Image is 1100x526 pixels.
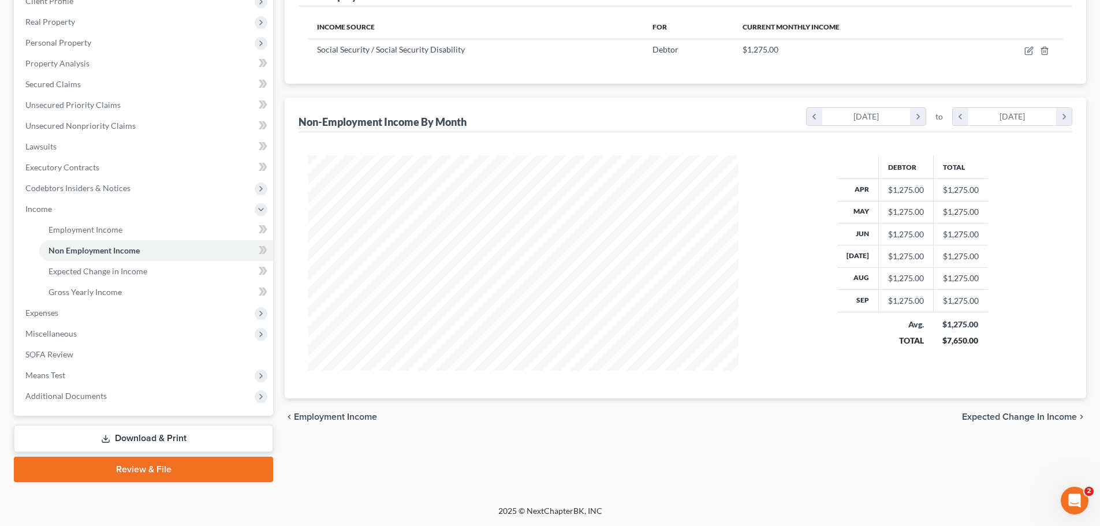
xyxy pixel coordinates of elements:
[25,183,130,193] span: Codebtors Insiders & Notices
[39,240,273,261] a: Non Employment Income
[285,412,294,421] i: chevron_left
[49,225,122,234] span: Employment Income
[807,108,822,125] i: chevron_left
[25,349,73,359] span: SOFA Review
[888,335,924,346] div: TOTAL
[1061,487,1088,514] iframe: Intercom live chat
[933,290,988,312] td: $1,275.00
[25,391,107,401] span: Additional Documents
[16,157,273,178] a: Executory Contracts
[25,38,91,47] span: Personal Property
[317,23,375,31] span: Income Source
[942,319,979,330] div: $1,275.00
[14,457,273,482] a: Review & File
[25,121,136,130] span: Unsecured Nonpriority Claims
[888,273,924,284] div: $1,275.00
[25,100,121,110] span: Unsecured Priority Claims
[888,184,924,196] div: $1,275.00
[933,179,988,201] td: $1,275.00
[837,201,879,223] th: May
[1077,412,1086,421] i: chevron_right
[16,115,273,136] a: Unsecured Nonpriority Claims
[743,23,840,31] span: Current Monthly Income
[16,136,273,157] a: Lawsuits
[837,290,879,312] th: Sep
[25,329,77,338] span: Miscellaneous
[933,155,988,178] th: Total
[14,425,273,452] a: Download & Print
[317,44,465,54] span: Social Security / Social Security Disability
[49,287,122,297] span: Gross Yearly Income
[25,162,99,172] span: Executory Contracts
[910,108,926,125] i: chevron_right
[25,79,81,89] span: Secured Claims
[39,282,273,303] a: Gross Yearly Income
[49,266,147,276] span: Expected Change in Income
[888,251,924,262] div: $1,275.00
[16,344,273,365] a: SOFA Review
[837,179,879,201] th: Apr
[888,295,924,307] div: $1,275.00
[968,108,1057,125] div: [DATE]
[39,261,273,282] a: Expected Change in Income
[888,206,924,218] div: $1,275.00
[16,74,273,95] a: Secured Claims
[942,335,979,346] div: $7,650.00
[25,204,52,214] span: Income
[743,44,778,54] span: $1,275.00
[837,223,879,245] th: Jun
[652,44,678,54] span: Debtor
[299,115,467,129] div: Non-Employment Income By Month
[962,412,1077,421] span: Expected Change in Income
[933,201,988,223] td: $1,275.00
[16,95,273,115] a: Unsecured Priority Claims
[953,108,968,125] i: chevron_left
[837,267,879,289] th: Aug
[837,245,879,267] th: [DATE]
[933,267,988,289] td: $1,275.00
[888,319,924,330] div: Avg.
[294,412,377,421] span: Employment Income
[822,108,911,125] div: [DATE]
[962,412,1086,421] button: Expected Change in Income chevron_right
[25,141,57,151] span: Lawsuits
[25,58,90,68] span: Property Analysis
[25,308,58,318] span: Expenses
[16,53,273,74] a: Property Analysis
[878,155,933,178] th: Debtor
[25,17,75,27] span: Real Property
[888,229,924,240] div: $1,275.00
[39,219,273,240] a: Employment Income
[1056,108,1072,125] i: chevron_right
[933,223,988,245] td: $1,275.00
[25,370,65,380] span: Means Test
[652,23,667,31] span: For
[933,245,988,267] td: $1,275.00
[285,412,377,421] button: chevron_left Employment Income
[221,505,879,526] div: 2025 © NextChapterBK, INC
[1084,487,1094,496] span: 2
[49,245,140,255] span: Non Employment Income
[935,111,943,122] span: to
